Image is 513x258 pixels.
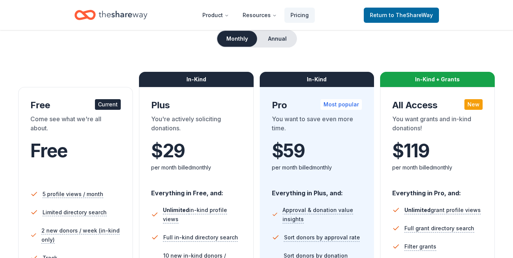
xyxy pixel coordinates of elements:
[272,99,362,111] div: Pro
[43,190,103,199] span: 5 profile views / month
[196,6,315,24] nav: Main
[74,6,147,24] a: Home
[30,139,68,162] span: Free
[151,182,242,198] div: Everything in Free, and:
[151,163,242,172] div: per month billed monthly
[151,99,242,111] div: Plus
[284,8,315,23] a: Pricing
[464,99,483,110] div: New
[404,207,481,213] span: grant profile views
[95,99,121,110] div: Current
[272,140,305,161] span: $ 59
[364,8,439,23] a: Returnto TheShareWay
[260,72,374,87] div: In-Kind
[163,207,227,222] span: in-kind profile views
[392,99,483,111] div: All Access
[320,99,362,110] div: Most popular
[41,226,121,244] span: 2 new donors / week (in-kind only)
[151,114,242,136] div: You're actively soliciting donations.
[392,163,483,172] div: per month billed monthly
[404,224,474,233] span: Full grant directory search
[392,182,483,198] div: Everything in Pro, and:
[283,206,362,224] span: Approval & donation value insights
[404,242,436,251] span: Filter grants
[163,207,189,213] span: Unlimited
[392,140,429,161] span: $ 119
[272,163,362,172] div: per month billed monthly
[272,182,362,198] div: Everything in Plus, and:
[30,99,121,111] div: Free
[380,72,495,87] div: In-Kind + Grants
[370,11,433,20] span: Return
[151,140,185,161] span: $ 29
[196,8,235,23] button: Product
[404,207,431,213] span: Unlimited
[389,12,433,18] span: to TheShareWay
[259,31,296,47] button: Annual
[139,72,254,87] div: In-Kind
[284,233,360,242] span: Sort donors by approval rate
[30,114,121,136] div: Come see what we're all about.
[272,114,362,136] div: You want to save even more time.
[217,31,257,47] button: Monthly
[43,208,107,217] span: Limited directory search
[392,114,483,136] div: You want grants and in-kind donations!
[163,233,238,242] span: Full in-kind directory search
[237,8,283,23] button: Resources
